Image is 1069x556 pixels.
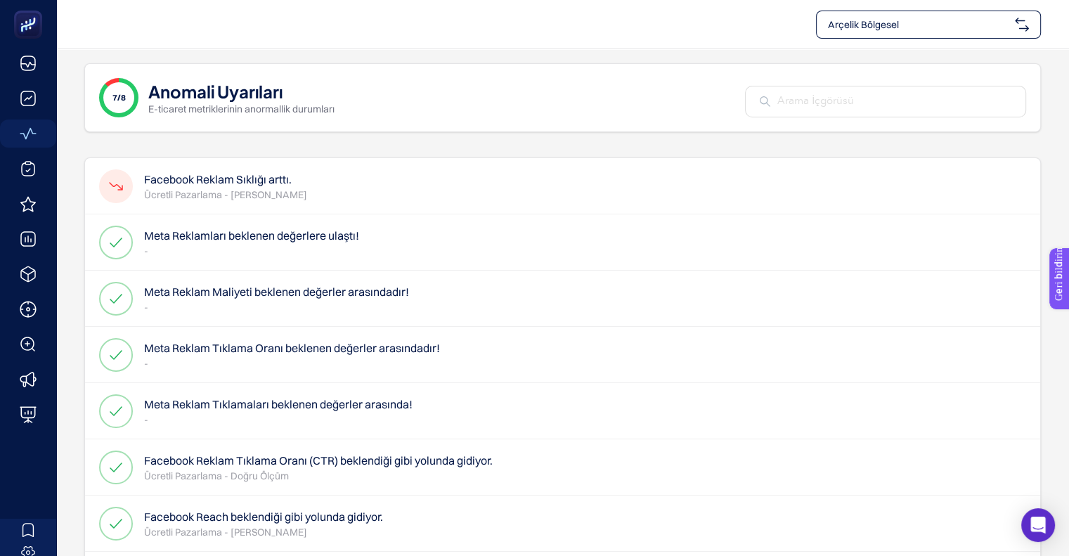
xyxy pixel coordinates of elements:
[777,93,1011,110] input: Arama İçgörüsü
[148,77,283,105] font: Anomali Uyarıları
[144,413,148,426] font: -
[144,470,289,482] font: Ücretli Pazarlama - Doğru Ölçüm
[144,510,383,524] font: Facebook Reach beklendiği gibi yolunda gidiyor.
[1021,508,1055,542] div: Intercom Messenger'ı açın
[112,92,126,103] font: 7/8
[144,172,292,186] font: Facebook Reklam Sıklığı arttı.
[148,103,335,115] font: E-ticaret metriklerinin anormallik durumları
[144,341,440,355] font: Meta Reklam Tıklama Oranı beklenen değerler arasındadır!
[8,4,65,15] font: Geri bildirim
[1015,18,1029,32] img: svg%3e
[144,285,409,299] font: Meta Reklam Maliyeti beklenen değerler arasındadır!
[144,357,148,370] font: -
[144,301,148,313] font: -
[144,228,359,243] font: Meta Reklamları beklenen değerlere ulaştı!
[144,453,493,467] font: Facebook Reklam Tıklama Oranı (CTR) beklendiği gibi yolunda gidiyor.
[144,245,148,257] font: -
[760,96,770,107] img: Arama İçgörüsü
[144,188,307,201] font: Ücretli Pazarlama - [PERSON_NAME]
[144,397,413,411] font: Meta Reklam Tıklamaları beklenen değerler arasında!
[828,18,899,31] font: Arçelik Bölgesel
[144,526,307,538] font: Ücretli Pazarlama - [PERSON_NAME]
